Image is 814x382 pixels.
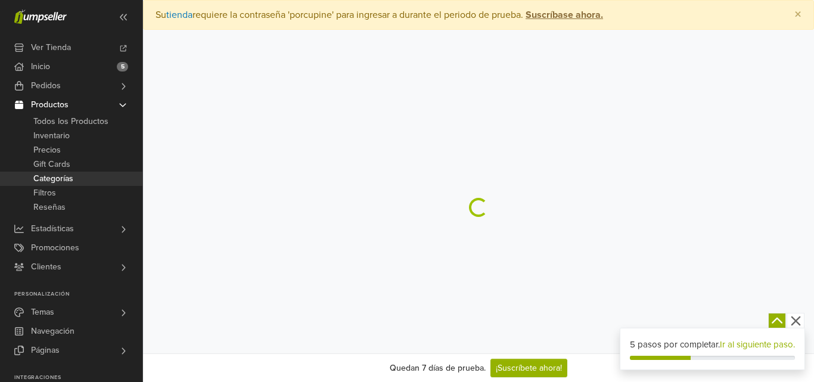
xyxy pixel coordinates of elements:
[33,186,56,200] span: Filtros
[794,6,801,23] span: ×
[14,291,142,298] p: Personalización
[166,9,192,21] a: tienda
[490,359,567,377] a: ¡Suscríbete ahora!
[31,95,69,114] span: Productos
[390,362,486,374] div: Quedan 7 días de prueba.
[14,374,142,381] p: Integraciones
[31,57,50,76] span: Inicio
[31,38,71,57] span: Ver Tienda
[33,143,61,157] span: Precios
[31,322,74,341] span: Navegación
[33,200,66,215] span: Reseñas
[33,172,73,186] span: Categorías
[31,76,61,95] span: Pedidos
[33,157,70,172] span: Gift Cards
[630,338,796,352] div: 5 pasos por completar.
[33,129,70,143] span: Inventario
[33,114,108,129] span: Todos los Productos
[31,341,60,360] span: Páginas
[31,303,54,322] span: Temas
[523,9,603,21] a: Suscríbase ahora.
[782,1,813,29] button: Close
[31,219,74,238] span: Estadísticas
[117,62,128,72] span: 5
[526,9,603,21] strong: Suscríbase ahora.
[720,339,795,350] a: Ir al siguiente paso.
[31,238,79,257] span: Promociones
[31,257,61,277] span: Clientes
